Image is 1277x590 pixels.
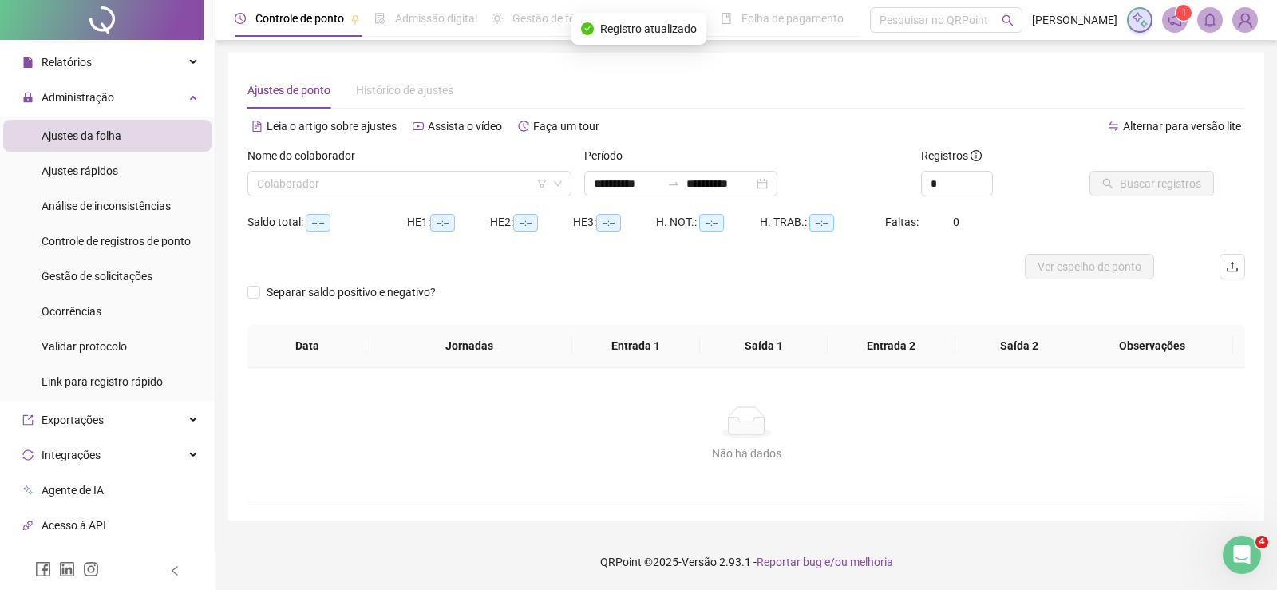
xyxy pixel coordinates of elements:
[656,213,760,232] div: H. NOT.:
[721,13,732,24] span: book
[757,556,893,568] span: Reportar bug e/ou melhoria
[1176,5,1192,21] sup: 1
[356,84,453,97] span: Histórico de ajustes
[1032,11,1117,29] span: [PERSON_NAME]
[374,13,385,24] span: file-done
[581,22,594,35] span: check-circle
[42,375,163,388] span: Link para registro rápido
[1089,171,1214,196] button: Buscar registros
[1168,13,1182,27] span: notification
[1071,324,1233,368] th: Observações
[42,414,104,426] span: Exportações
[1226,260,1239,273] span: upload
[42,200,171,212] span: Análise de inconsistências
[584,147,633,164] label: Período
[573,213,656,232] div: HE 3:
[413,121,424,132] span: youtube
[42,484,104,497] span: Agente de IA
[235,13,246,24] span: clock-circle
[247,147,366,164] label: Nome do colaborador
[22,449,34,461] span: sync
[22,414,34,426] span: export
[267,445,1226,462] div: Não há dados
[255,12,344,25] span: Controle de ponto
[430,214,455,232] span: --:--
[490,213,573,232] div: HE 2:
[306,214,330,232] span: --:--
[572,324,700,368] th: Entrada 1
[428,120,502,133] span: Assista o vídeo
[885,216,921,228] span: Faltas:
[42,56,92,69] span: Relatórios
[1002,14,1014,26] span: search
[407,213,490,232] div: HE 1:
[667,177,680,190] span: to
[1108,121,1119,132] span: swap
[42,164,118,177] span: Ajustes rápidos
[1025,254,1154,279] button: Ver espelho de ponto
[83,561,99,577] span: instagram
[596,214,621,232] span: --:--
[350,14,360,24] span: pushpin
[628,12,690,25] span: Painel do DP
[42,305,101,318] span: Ocorrências
[667,177,680,190] span: swap-right
[215,534,1277,590] footer: QRPoint © 2025 - 2.93.1 -
[971,150,982,161] span: info-circle
[267,120,397,133] span: Leia o artigo sobre ajustes
[682,556,717,568] span: Versão
[42,519,106,532] span: Acesso à API
[247,324,366,368] th: Data
[42,270,152,283] span: Gestão de solicitações
[22,92,34,103] span: lock
[251,121,263,132] span: file-text
[828,324,955,368] th: Entrada 2
[537,179,547,188] span: filter
[1255,536,1268,548] span: 4
[1181,7,1187,18] span: 1
[699,214,724,232] span: --:--
[169,565,180,576] span: left
[42,340,127,353] span: Validar protocolo
[512,12,593,25] span: Gestão de férias
[741,12,844,25] span: Folha de pagamento
[22,57,34,68] span: file
[921,147,982,164] span: Registros
[42,235,191,247] span: Controle de registros de ponto
[553,179,563,188] span: down
[42,449,101,461] span: Integrações
[366,324,572,368] th: Jornadas
[513,214,538,232] span: --:--
[1084,337,1220,354] span: Observações
[1123,120,1241,133] span: Alternar para versão lite
[59,561,75,577] span: linkedin
[35,561,51,577] span: facebook
[395,12,477,25] span: Admissão digital
[955,324,1083,368] th: Saída 2
[247,213,407,232] div: Saldo total:
[1131,11,1149,29] img: sparkle-icon.fc2bf0ac1784a2077858766a79e2daf3.svg
[247,84,330,97] span: Ajustes de ponto
[518,121,529,132] span: history
[600,20,697,38] span: Registro atualizado
[22,520,34,531] span: api
[700,324,828,368] th: Saída 1
[760,213,884,232] div: H. TRAB.:
[260,283,442,301] span: Separar saldo positivo e negativo?
[42,91,114,104] span: Administração
[533,120,599,133] span: Faça um tour
[1223,536,1261,574] iframe: Intercom live chat
[953,216,959,228] span: 0
[492,13,503,24] span: sun
[809,214,834,232] span: --:--
[1233,8,1257,32] img: 81567
[1203,13,1217,27] span: bell
[42,129,121,142] span: Ajustes da folha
